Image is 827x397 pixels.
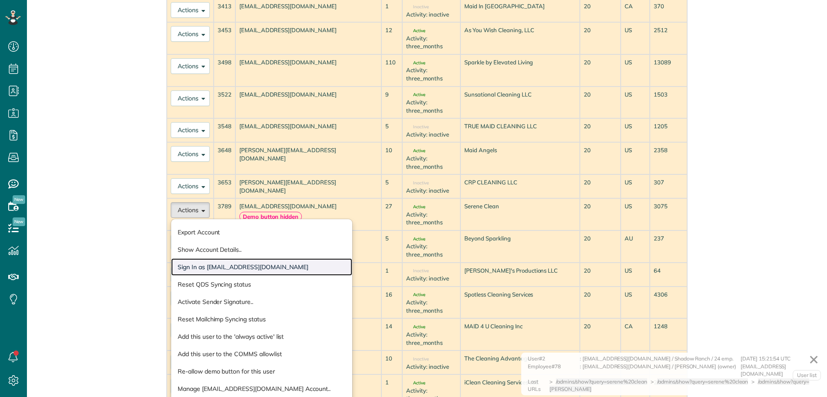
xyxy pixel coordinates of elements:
td: [PERSON_NAME][EMAIL_ADDRESS][DOMAIN_NAME] [235,174,381,198]
td: 12 [381,22,403,54]
div: Activity: inactive [406,130,457,139]
span: Active [406,293,425,297]
button: Actions [171,146,210,162]
td: US [621,118,650,142]
td: 64 [650,263,687,287]
td: 20 [580,54,621,87]
td: [EMAIL_ADDRESS][DOMAIN_NAME] [235,54,381,87]
td: AU [621,230,650,263]
td: 3789 [214,198,235,230]
span: Active [406,237,425,241]
td: Spotless Cleaning Services [460,287,580,319]
div: User#2 [528,355,580,363]
span: /admins/show?query=serene%20clean [556,378,647,385]
td: 20 [580,287,621,319]
td: 5 [381,230,403,263]
td: 3498 [214,54,235,87]
td: 110 [381,54,403,87]
td: 20 [580,174,621,198]
td: US [621,263,650,287]
td: US [621,54,650,87]
button: Actions [171,26,210,42]
div: Activity: three_months [406,154,457,170]
td: 10 [381,142,403,174]
td: CRP CLEANING LLC [460,174,580,198]
button: Actions [171,58,210,74]
span: Inactive [406,357,429,361]
div: : [EMAIL_ADDRESS][DOMAIN_NAME] / [PERSON_NAME] (owner) [580,363,741,378]
span: New [13,217,25,226]
td: MAID 4 U Cleaning Inc [460,318,580,350]
button: Actions [171,202,210,218]
td: Beyond Sparkling [460,230,580,263]
td: 3648 [214,142,235,174]
td: 237 [650,230,687,263]
td: 1163 [650,350,687,374]
a: User list [793,370,821,380]
a: Sign In as [EMAIL_ADDRESS][DOMAIN_NAME] [171,258,352,276]
div: : [EMAIL_ADDRESS][DOMAIN_NAME] / Shadow Ranch / 24 emp. [580,355,741,363]
span: /admins/show?query=serene%20clean [657,378,748,385]
td: 3453 [214,22,235,54]
td: 5 [381,118,403,142]
td: 3653 [214,174,235,198]
a: Activate Sender Signature.. [171,293,352,310]
td: Serene Clean [460,198,580,230]
div: Activity: three_months [406,98,457,114]
td: 16 [381,287,403,319]
a: Reset Mailchimp Syncing status [171,310,352,328]
div: Last URLs [528,378,549,393]
td: 20 [580,263,621,287]
span: Inactive [406,125,429,129]
a: Re-allow demo button for this user [171,363,352,380]
span: Active [406,205,425,209]
td: 10 [381,350,403,374]
td: US [621,287,650,319]
td: US [621,142,650,174]
span: Inactive [406,5,429,9]
span: Inactive [406,269,429,273]
td: 20 [580,198,621,230]
td: 4306 [650,287,687,319]
a: Export Account [171,224,352,241]
td: [EMAIL_ADDRESS][DOMAIN_NAME] [235,87,381,119]
div: Activity: three_months [406,330,457,347]
div: Activity: three_months [406,34,457,50]
a: Add this user to the 'always active' list [171,328,352,345]
a: Add this user to the COMMS allowlist [171,345,352,363]
div: [EMAIL_ADDRESS][DOMAIN_NAME] [741,363,819,378]
div: Employee#78 [528,363,580,378]
td: 27 [381,198,403,230]
div: [DATE] 15:21:54 UTC [741,355,819,363]
div: Activity: three_months [406,298,457,314]
div: Activity: three_months [406,210,457,227]
td: TRUE MAID CLEANING LLC [460,118,580,142]
div: Activity: inactive [406,187,457,195]
button: Actions [171,90,210,106]
td: [EMAIL_ADDRESS][DOMAIN_NAME] [235,198,381,230]
td: 20 [580,350,621,374]
span: Active [406,381,425,385]
td: 20 [580,142,621,174]
a: Reset QDS Syncing status [171,276,352,293]
td: 20 [580,118,621,142]
td: 20 [580,87,621,119]
span: Active [406,325,425,329]
td: US [621,198,650,230]
td: [PERSON_NAME][EMAIL_ADDRESS][DOMAIN_NAME] [235,142,381,174]
td: 9 [381,87,403,119]
td: 20 [580,230,621,263]
td: US [621,22,650,54]
td: 13089 [650,54,687,87]
td: 307 [650,174,687,198]
td: [EMAIL_ADDRESS][DOMAIN_NAME] [235,22,381,54]
td: 3548 [214,118,235,142]
td: 14 [381,318,403,350]
td: 1248 [650,318,687,350]
td: US [621,174,650,198]
td: US [621,87,650,119]
div: Activity: inactive [406,363,457,371]
button: Actions [171,122,210,138]
td: Maid Angels [460,142,580,174]
span: Active [406,29,425,33]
